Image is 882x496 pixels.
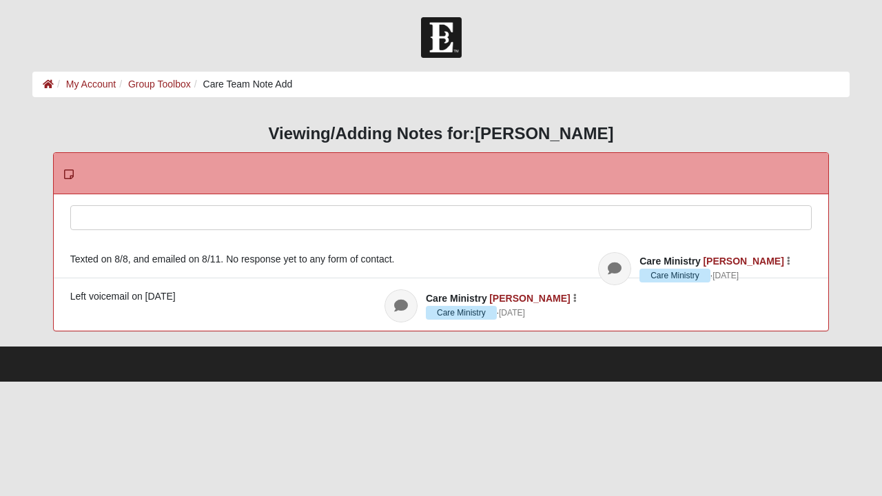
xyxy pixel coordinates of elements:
[712,269,739,282] a: [DATE]
[128,79,191,90] a: Group Toolbox
[421,17,462,58] img: Church of Eleven22 Logo
[489,293,570,304] a: [PERSON_NAME]
[639,256,701,267] span: Care Ministry
[66,79,116,90] a: My Account
[475,124,613,143] strong: [PERSON_NAME]
[639,269,710,282] span: Care Ministry
[499,308,525,318] time: August 7, 2025, 10:18 PM
[426,306,497,320] span: Care Ministry
[32,124,850,144] h3: Viewing/Adding Notes for:
[639,269,712,282] span: ·
[426,306,499,320] span: ·
[70,289,812,304] div: Left voicemail on [DATE]
[703,256,783,267] a: [PERSON_NAME]
[191,77,293,92] li: Care Team Note Add
[712,271,739,280] time: August 11, 2025, 8:40 PM
[499,307,525,319] a: [DATE]
[426,293,487,304] span: Care Ministry
[70,252,812,267] div: Texted on 8/8, and emailed on 8/11. No response yet to any form of contact.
